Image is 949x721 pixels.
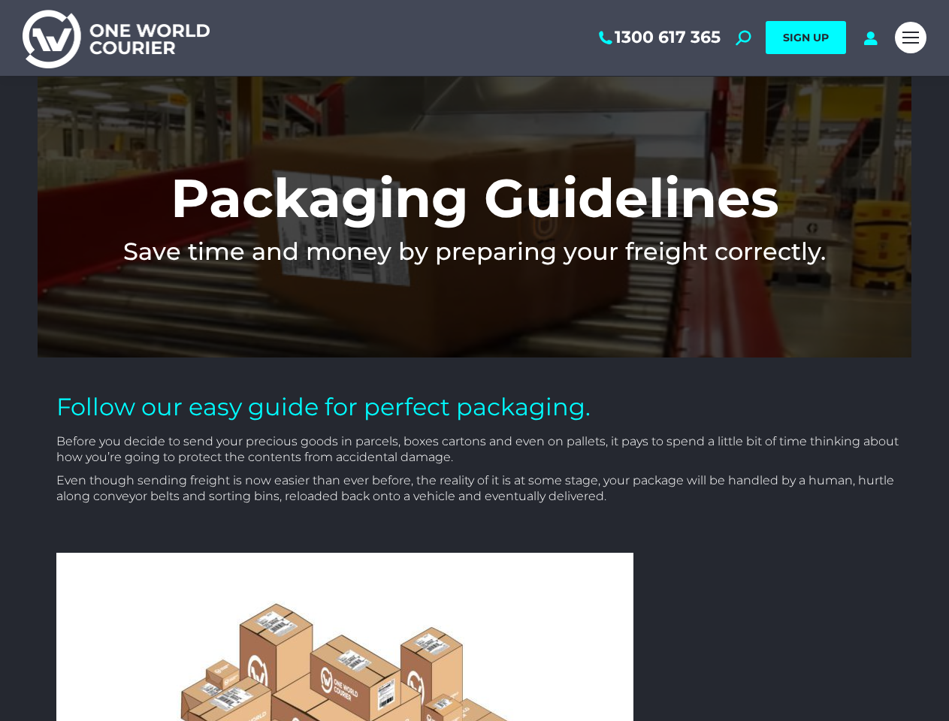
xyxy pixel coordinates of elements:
a: 1300 617 365 [596,28,721,47]
p: Even though sending freight is now easier than ever before, the reality of it is at some stage, y... [56,473,908,505]
img: One World Courier [23,8,210,68]
h4: Follow our easy guide for perfect packaging. [56,395,908,419]
a: Mobile menu icon [895,22,926,53]
h2: Save time and money by preparing your freight correctly. [60,240,889,264]
a: SIGN UP [766,21,846,54]
p: Before you decide to send your precious goods in parcels, boxes cartons and even on pallets, it p... [56,434,908,466]
span: SIGN UP [783,31,829,44]
p: Packaging Guidelines [60,171,889,225]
